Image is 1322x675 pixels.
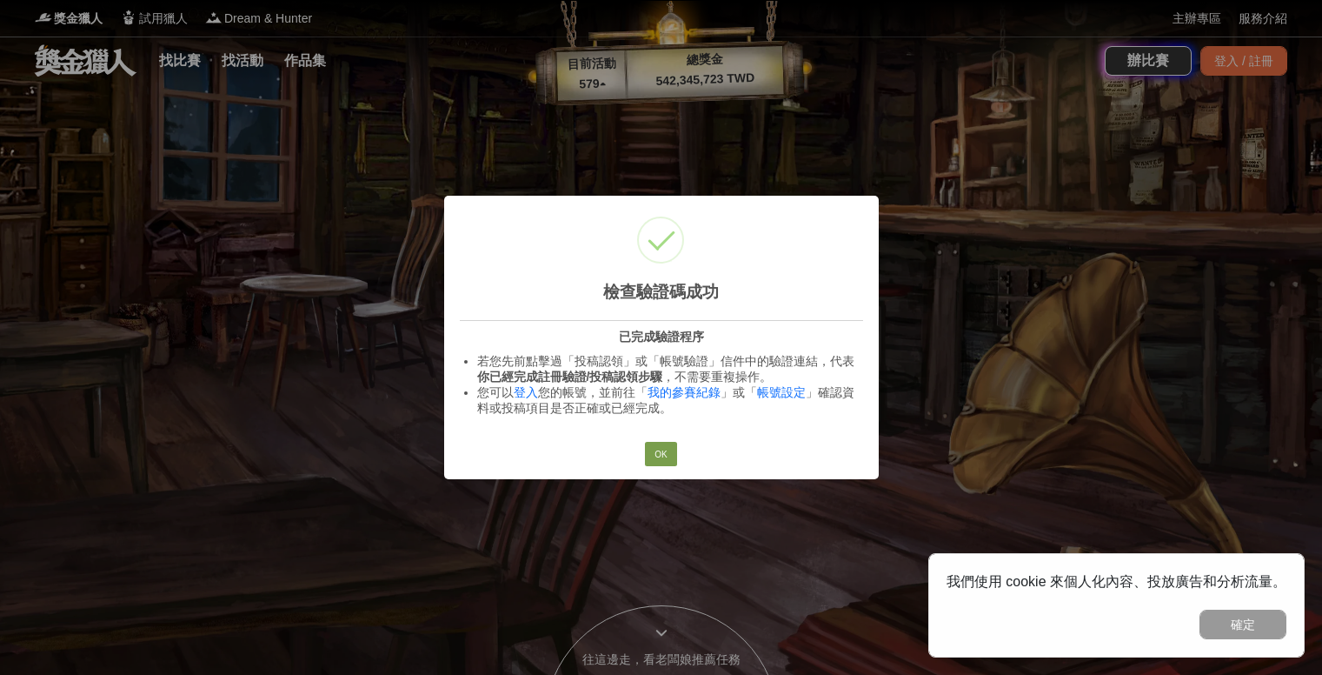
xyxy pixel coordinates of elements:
[444,270,879,303] h2: 檢查驗證碼成功
[477,354,863,385] li: 若您先前點擊過「投稿認領」或「帳號驗證」信件中的驗證連結，代表 ，不需要重複操作。
[477,385,863,417] li: 您可以 您的帳號，並前往「 」或「 」確認資料或投稿項目是否正確或已經完成。
[477,370,663,384] strong: 你已經完成註冊驗證/投稿認領步驟
[645,442,676,466] button: OK
[1199,610,1286,639] button: 確定
[757,385,806,399] a: 帳號設定
[619,330,704,344] strong: 已完成驗證程序
[947,574,1286,589] span: 我們使用 cookie 來個人化內容、投放廣告和分析流量。
[648,385,721,399] a: 我的參賽紀錄
[514,385,538,399] a: 登入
